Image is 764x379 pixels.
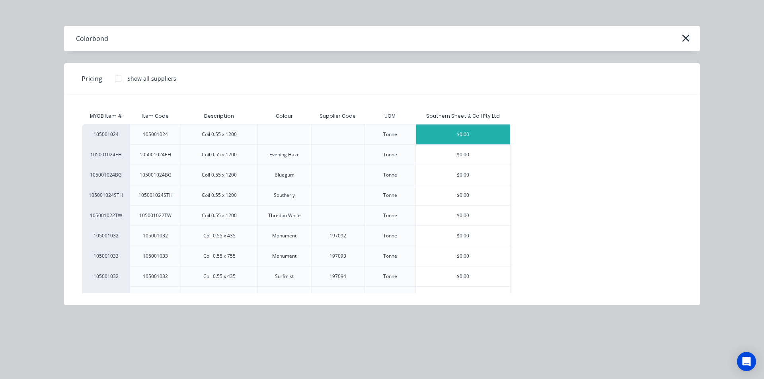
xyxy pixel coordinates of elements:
div: $0.00 [416,124,510,144]
div: Coil 0.55 x 1200 [202,171,237,179]
div: Tonne [383,253,397,260]
div: MYOB Item # [82,108,130,124]
div: Coil 0.55 x 755 [203,253,236,260]
div: Coil 0.55 x 1200 [202,151,237,158]
div: 105001024STH [138,192,173,199]
div: Tonne [383,151,397,158]
div: Coil 0.55 x 1200 [202,212,237,219]
div: Tonne [383,212,397,219]
div: Colorbond [76,34,108,43]
div: 105001022TW [82,205,130,225]
div: 197092 [329,232,346,239]
div: Evening Haze [269,151,300,158]
span: Pricing [82,74,102,84]
div: Supplier Code [313,106,362,126]
div: Southerly [274,192,295,199]
div: Bluegum [275,171,294,179]
div: 105001024STH [82,185,130,205]
div: Southern Sheet & Coil Pty Ltd [426,113,500,120]
div: UOM [378,106,402,126]
div: 105001033 [82,246,130,266]
div: Monument [272,253,296,260]
div: Show all suppliers [127,74,176,83]
div: 105001032 [143,273,168,280]
div: Tonne [383,232,397,239]
div: $0.00 [416,185,510,205]
div: 105001033 [82,286,130,307]
div: Tonne [383,192,397,199]
div: Colour [269,106,299,126]
div: $0.00 [416,206,510,225]
div: Thredbo White [268,212,301,219]
div: 197094 [329,273,346,280]
div: Coil 0.55 x 1200 [202,192,237,199]
div: 105001024EH [140,151,171,158]
div: $0.00 [416,266,510,286]
div: 197093 [329,253,346,260]
div: 105001032 [82,266,130,286]
div: Coil 0.55 x 435 [203,273,236,280]
div: 105001024 [143,131,168,138]
div: Tonne [383,131,397,138]
div: Coil 0.55 x 1200 [202,131,237,138]
div: 105001032 [82,225,130,246]
div: $0.00 [416,145,510,165]
div: Open Intercom Messenger [737,352,756,371]
div: 105001033 [143,253,168,260]
div: Item Code [135,106,175,126]
div: 105001024BG [140,171,172,179]
div: $0.00 [416,226,510,246]
div: $0.00 [416,165,510,185]
div: 105001024 [82,124,130,144]
div: Tonne [383,273,397,280]
div: 105001024EH [82,144,130,165]
div: Description [198,106,240,126]
div: Coil 0.55 x 435 [203,232,236,239]
div: 105001032 [143,232,168,239]
div: 105001022TW [139,212,172,219]
div: Surfmist [275,273,294,280]
div: Monument [272,232,296,239]
div: $0.00 [416,246,510,266]
div: 105001024BG [82,165,130,185]
div: Tonne [383,171,397,179]
div: $0.00 [416,287,510,307]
